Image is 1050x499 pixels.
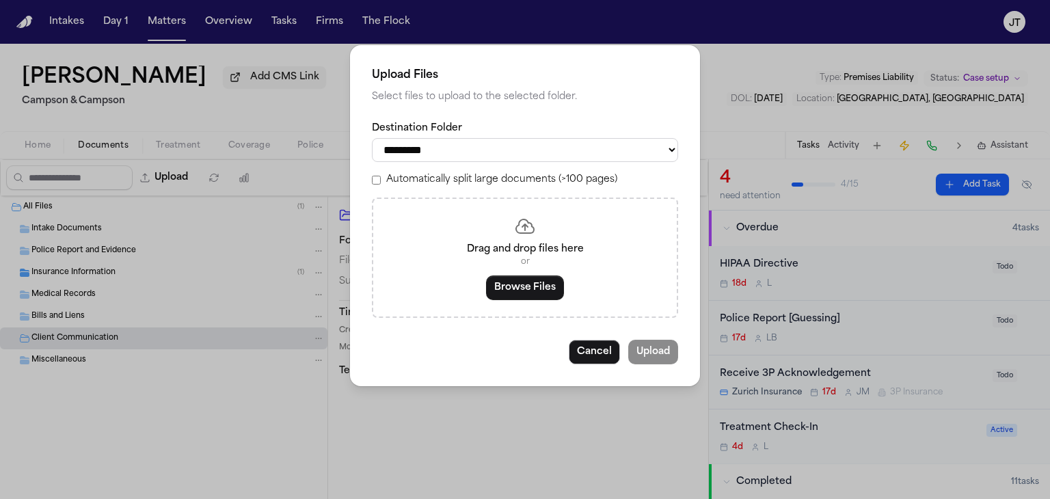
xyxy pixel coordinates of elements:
[628,340,678,364] button: Upload
[390,243,660,256] p: Drag and drop files here
[486,275,564,300] button: Browse Files
[386,173,617,187] label: Automatically split large documents (>100 pages)
[569,340,620,364] button: Cancel
[372,122,678,135] label: Destination Folder
[372,89,678,105] p: Select files to upload to the selected folder.
[390,256,660,267] p: or
[372,67,678,83] h2: Upload Files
